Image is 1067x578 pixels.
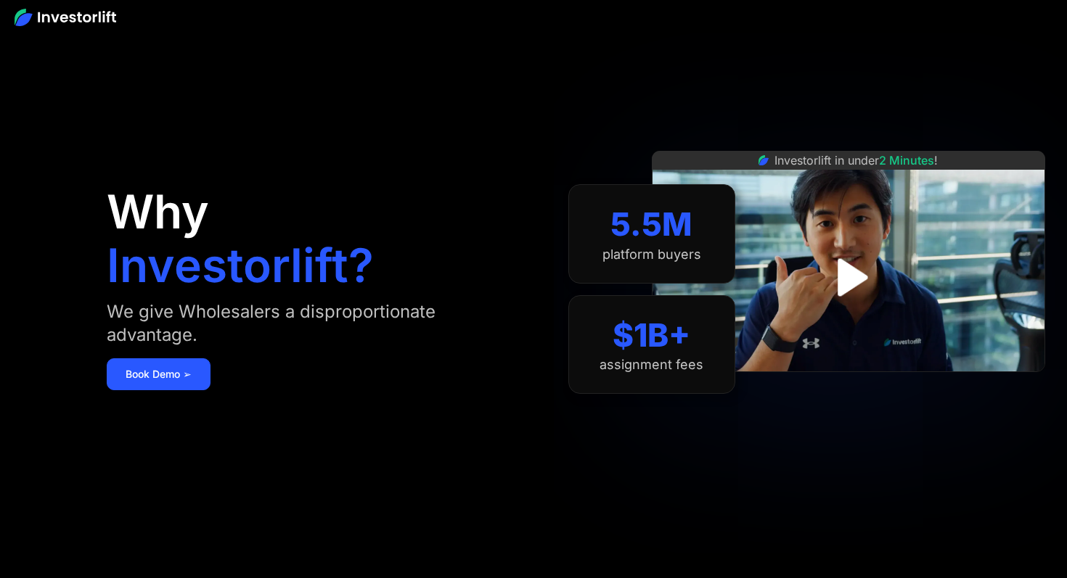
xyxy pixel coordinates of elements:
div: platform buyers [602,247,701,263]
div: assignment fees [600,357,703,373]
iframe: Customer reviews powered by Trustpilot [740,379,957,397]
a: open lightbox [816,245,880,310]
h1: Why [107,189,209,235]
div: Investorlift in under ! [774,152,938,169]
a: Book Demo ➢ [107,358,210,390]
span: 2 Minutes [879,153,934,168]
div: We give Wholesalers a disproportionate advantage. [107,300,488,347]
h1: Investorlift? [107,242,374,289]
div: $1B+ [613,316,690,355]
div: 5.5M [610,205,692,244]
